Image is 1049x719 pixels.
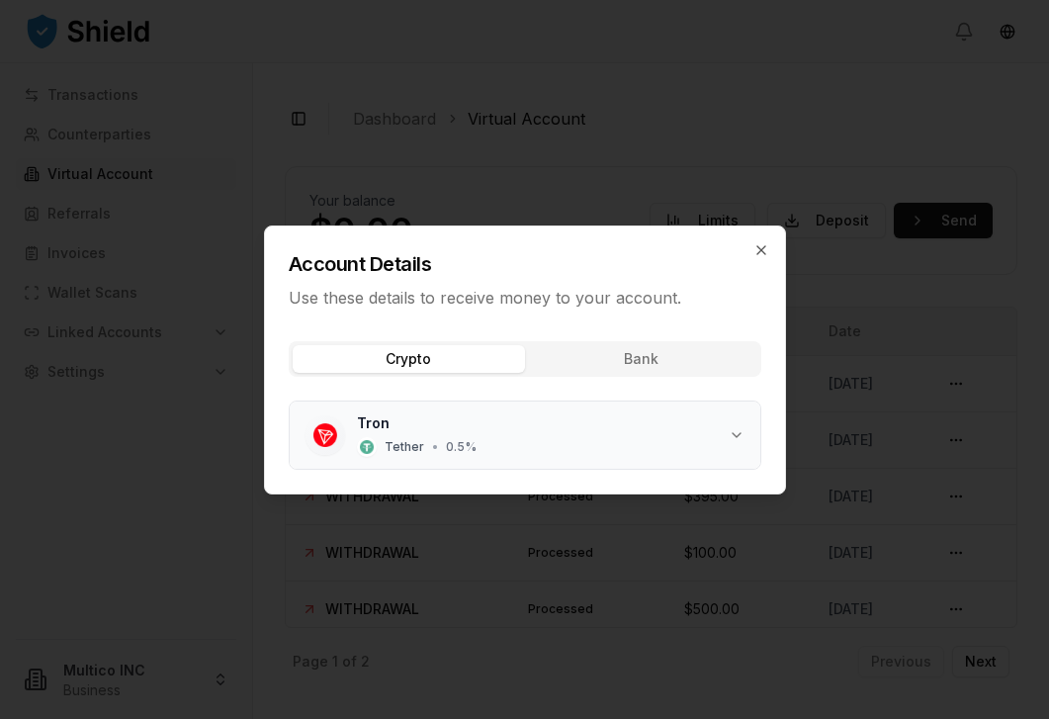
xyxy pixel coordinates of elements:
span: 0.5 % [446,439,477,455]
span: Tether [385,439,424,455]
img: Tron [313,423,337,447]
span: Tron [357,413,390,433]
button: TronTronTetherTether•0.5% [290,402,760,469]
h2: Account Details [289,250,761,278]
button: Bank [525,345,757,373]
img: Tether [360,440,374,454]
span: • [432,439,438,455]
button: Crypto [293,345,525,373]
p: Use these details to receive money to your account. [289,286,761,310]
